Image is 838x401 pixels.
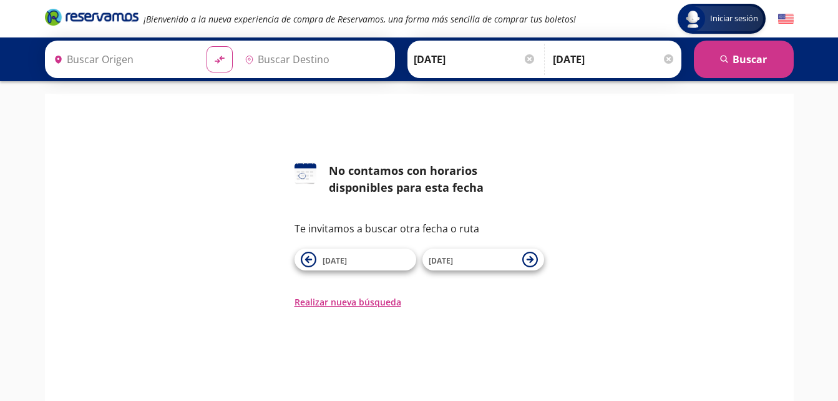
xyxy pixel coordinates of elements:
input: Buscar Destino [240,44,388,75]
p: Te invitamos a buscar otra fecha o ruta [295,221,544,236]
input: Opcional [553,44,675,75]
button: [DATE] [422,249,544,270]
div: No contamos con horarios disponibles para esta fecha [329,162,544,196]
em: ¡Bienvenido a la nueva experiencia de compra de Reservamos, una forma más sencilla de comprar tus... [144,13,576,25]
a: Brand Logo [45,7,139,30]
input: Buscar Origen [49,44,197,75]
i: Brand Logo [45,7,139,26]
button: Buscar [694,41,794,78]
span: Iniciar sesión [705,12,763,25]
button: [DATE] [295,249,416,270]
span: [DATE] [323,255,347,266]
button: Realizar nueva búsqueda [295,295,401,309]
button: English [778,11,794,27]
span: [DATE] [429,255,453,266]
input: Elegir Fecha [414,44,536,75]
